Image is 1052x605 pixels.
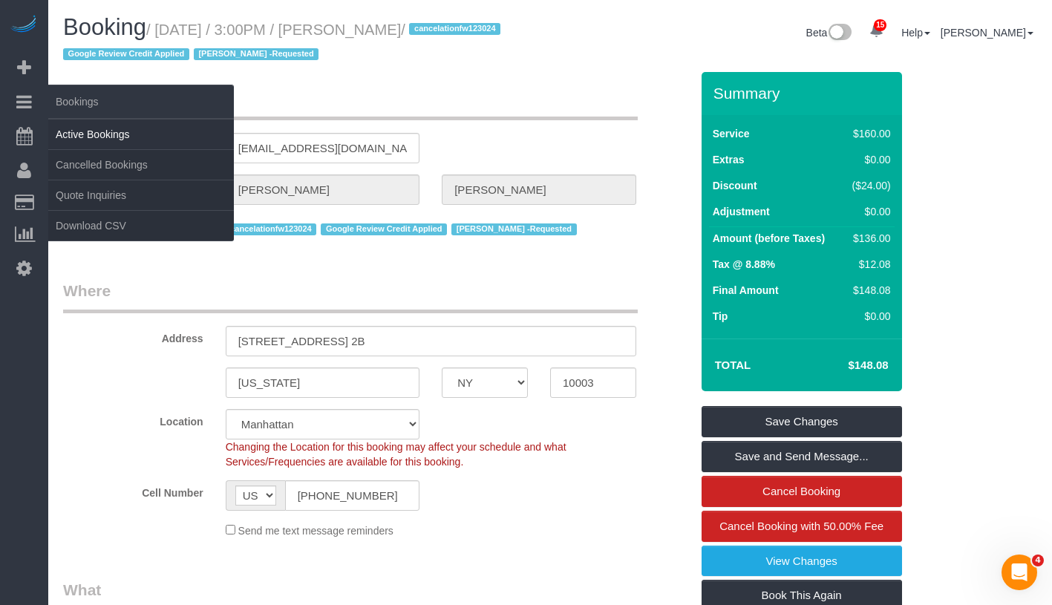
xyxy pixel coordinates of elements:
[442,174,636,205] input: Last Name
[862,15,891,48] a: 15
[63,87,638,120] legend: Who
[715,359,751,371] strong: Total
[63,14,146,40] span: Booking
[702,441,902,472] a: Save and Send Message...
[48,150,234,180] a: Cancelled Bookings
[226,133,420,163] input: Email
[226,441,566,468] span: Changing the Location for this booking may affect your schedule and what Services/Frequencies are...
[846,283,891,298] div: $148.08
[226,223,317,235] span: cancelationfw123024
[846,126,891,141] div: $160.00
[550,367,636,398] input: Zip Code
[713,126,750,141] label: Service
[713,152,745,167] label: Extras
[226,367,420,398] input: City
[713,85,895,102] h3: Summary
[48,119,234,241] ul: Bookings
[52,409,215,429] label: Location
[827,24,852,43] img: New interface
[719,520,883,532] span: Cancel Booking with 50.00% Fee
[702,546,902,577] a: View Changes
[846,257,891,272] div: $12.08
[63,48,189,60] span: Google Review Credit Applied
[1002,555,1037,590] iframe: Intercom live chat
[321,223,447,235] span: Google Review Credit Applied
[409,23,500,35] span: cancelationfw123024
[803,359,888,372] h4: $148.08
[846,178,891,193] div: ($24.00)
[874,19,886,31] span: 15
[702,511,902,542] a: Cancel Booking with 50.00% Fee
[52,480,215,500] label: Cell Number
[226,174,420,205] input: First Name
[48,211,234,241] a: Download CSV
[713,178,757,193] label: Discount
[846,204,891,219] div: $0.00
[713,283,779,298] label: Final Amount
[713,309,728,324] label: Tip
[713,231,825,246] label: Amount (before Taxes)
[48,120,234,149] a: Active Bookings
[451,223,576,235] span: [PERSON_NAME] -Requested
[238,525,393,537] span: Send me text message reminders
[52,326,215,346] label: Address
[846,309,891,324] div: $0.00
[48,180,234,210] a: Quote Inquiries
[1032,555,1044,566] span: 4
[63,280,638,313] legend: Where
[702,406,902,437] a: Save Changes
[806,27,852,39] a: Beta
[48,85,234,119] span: Bookings
[846,152,891,167] div: $0.00
[702,476,902,507] a: Cancel Booking
[63,22,505,63] small: / [DATE] / 3:00PM / [PERSON_NAME]
[846,231,891,246] div: $136.00
[941,27,1033,39] a: [PERSON_NAME]
[285,480,420,511] input: Cell Number
[9,15,39,36] img: Automaid Logo
[713,257,775,272] label: Tax @ 8.88%
[194,48,318,60] span: [PERSON_NAME] -Requested
[713,204,770,219] label: Adjustment
[901,27,930,39] a: Help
